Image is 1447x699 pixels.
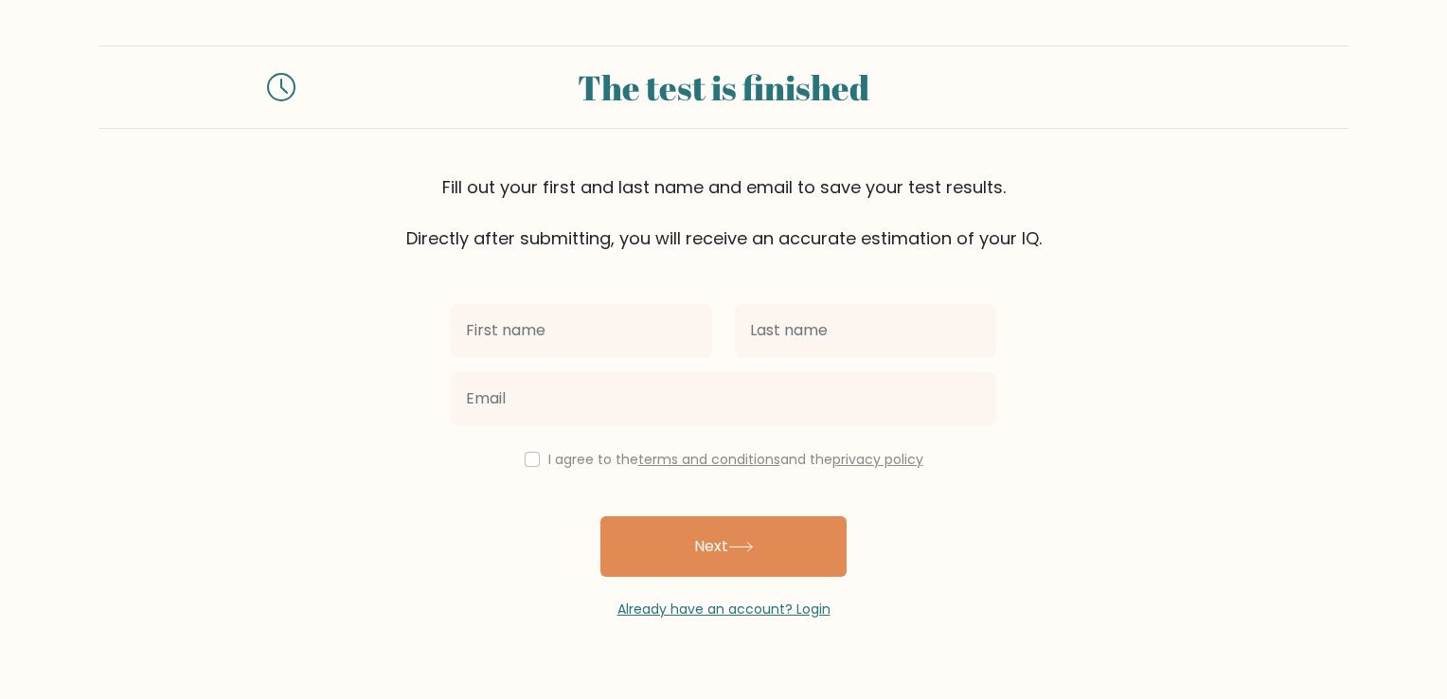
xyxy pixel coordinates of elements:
input: Last name [735,304,996,357]
div: The test is finished [318,62,1129,113]
button: Next [600,516,847,577]
input: First name [451,304,712,357]
input: Email [451,372,996,425]
div: Fill out your first and last name and email to save your test results. Directly after submitting,... [98,174,1349,251]
a: terms and conditions [638,450,780,469]
a: privacy policy [832,450,923,469]
a: Already have an account? Login [617,600,831,618]
label: I agree to the and the [548,450,923,469]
